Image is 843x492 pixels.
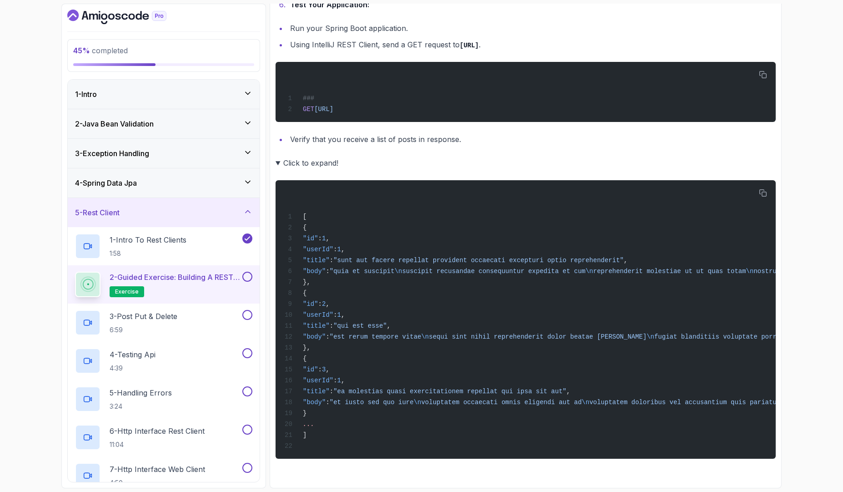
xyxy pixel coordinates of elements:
span: , [326,300,329,308]
p: 1 - Intro To Rest Clients [110,234,186,245]
p: 4:39 [110,364,156,373]
h3: 4 - Spring Data Jpa [75,178,137,188]
span: : [326,333,329,340]
li: Using IntelliJ REST Client, send a GET request to . [287,38,776,51]
span: "id" [303,235,318,242]
span: reprehenderit molestiae ut ut quas totam [593,268,746,275]
code: [URL] [460,42,479,49]
li: Run your Spring Boot application. [287,22,776,35]
button: 7-Http Interface Web Client4:50 [75,463,252,488]
span: { [303,224,306,231]
span: : [333,246,337,253]
span: "title" [303,257,330,264]
span: "et iusto sed quo iure [330,399,414,406]
span: \n [647,333,654,340]
span: }, [303,344,311,351]
span: \n [421,333,429,340]
span: , [567,388,570,395]
button: 2-Guided Exercise: Building a REST Clientexercise [75,272,252,297]
span: 3 [322,366,326,373]
span: ... [303,421,314,428]
span: : [330,257,333,264]
button: 4-Testing Api4:39 [75,348,252,374]
h3: 1 - Intro [75,89,97,100]
button: 4-Spring Data Jpa [68,168,260,198]
span: "body" [303,268,326,275]
span: , [341,246,345,253]
span: "quia et suscipit [330,268,395,275]
span: 1 [337,311,341,319]
span: : [318,366,322,373]
span: 1 [337,377,341,384]
p: 7 - Http Interface Web Client [110,464,205,475]
span: "est rerum tempore vitae [330,333,421,340]
span: \n [746,268,754,275]
span: : [318,235,322,242]
button: 5-Rest Client [68,198,260,227]
span: , [326,235,329,242]
summary: Click to expand! [276,157,776,169]
span: "title" [303,388,330,395]
p: 11:04 [110,440,205,449]
p: 4 - Testing Api [110,349,156,360]
span: exercise [115,288,139,295]
span: { [303,289,306,297]
span: voluptatem occaecati omnis eligendi aut ad [421,399,582,406]
span: "qui est esse" [333,322,387,330]
span: "body" [303,399,326,406]
h3: 2 - Java Bean Validation [75,118,154,129]
li: Verify that you receive a list of posts in response. [287,133,776,146]
p: 3 - Post Put & Delete [110,311,177,322]
span: "title" [303,322,330,330]
span: GET [303,106,314,113]
span: , [341,311,345,319]
span: \n [582,399,589,406]
span: "body" [303,333,326,340]
span: voluptatem doloribus vel accusantium quis pariatur [589,399,780,406]
span: [URL] [314,106,333,113]
span: "userId" [303,311,333,319]
span: : [333,311,337,319]
span: "userId" [303,246,333,253]
span: suscipit recusandae consequuntur expedita et cum [402,268,585,275]
span: \n [395,268,402,275]
button: 1-Intro [68,80,260,109]
span: \n [414,399,421,406]
p: 4:50 [110,478,205,487]
h3: 3 - Exception Handling [75,148,149,159]
span: , [341,377,345,384]
span: : [330,322,333,330]
span: [ [303,213,306,220]
span: : [326,399,329,406]
span: "id" [303,366,318,373]
span: { [303,355,306,362]
p: 1:58 [110,249,186,258]
span: : [330,388,333,395]
button: 1-Intro To Rest Clients1:58 [75,233,252,259]
h3: 5 - Rest Client [75,207,120,218]
p: 2 - Guided Exercise: Building a REST Client [110,272,241,283]
span: "sunt aut facere repellat provident occaecati excepturi optio reprehenderit" [333,257,624,264]
span: 1 [337,246,341,253]
button: 2-Java Bean Validation [68,109,260,138]
span: }, [303,279,311,286]
span: ] [303,431,306,439]
a: Dashboard [67,10,187,24]
span: "userId" [303,377,333,384]
p: 5 - Handling Errors [110,387,172,398]
span: sequi sint nihil reprehenderit dolor beatae [PERSON_NAME] [429,333,647,340]
span: "id" [303,300,318,308]
span: : [333,377,337,384]
span: 1 [322,235,326,242]
span: \n [586,268,593,275]
button: 6-Http Interface Rest Client11:04 [75,425,252,450]
span: completed [73,46,128,55]
span: 45 % [73,46,90,55]
button: 5-Handling Errors3:24 [75,386,252,412]
span: , [624,257,627,264]
span: , [387,322,391,330]
button: 3-Post Put & Delete6:59 [75,310,252,335]
p: 3:24 [110,402,172,411]
span: , [326,366,329,373]
span: : [318,300,322,308]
